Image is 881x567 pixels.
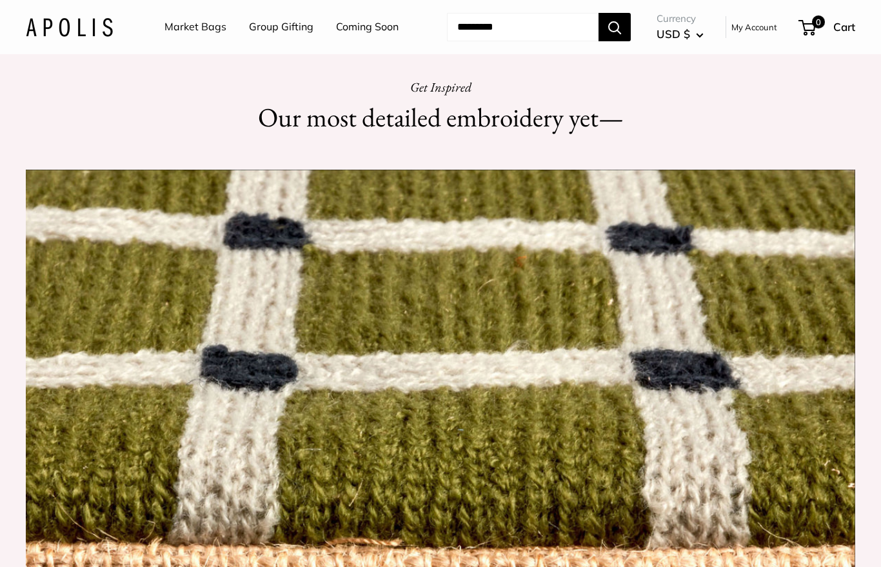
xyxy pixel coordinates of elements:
[26,17,113,36] img: Apolis
[233,75,648,99] p: Get Inspired
[164,17,226,37] a: Market Bags
[731,19,777,35] a: My Account
[336,17,399,37] a: Coming Soon
[657,24,704,45] button: USD $
[657,27,690,41] span: USD $
[833,20,855,34] span: Cart
[812,15,825,28] span: 0
[447,13,599,41] input: Search...
[800,17,855,37] a: 0 Cart
[599,13,631,41] button: Search
[233,99,648,137] h2: Our most detailed embroidery yet—
[249,17,313,37] a: Group Gifting
[657,10,704,28] span: Currency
